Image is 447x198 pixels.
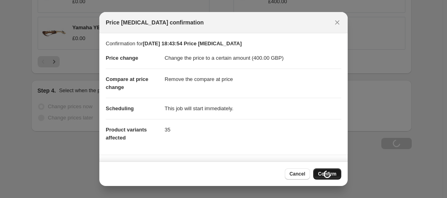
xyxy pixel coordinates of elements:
[165,69,341,90] dd: Remove the compare at price
[165,119,341,140] dd: 35
[165,48,341,69] dd: Change the price to a certain amount (400.00 GBP)
[106,55,138,61] span: Price change
[165,98,341,119] dd: This job will start immediately.
[106,105,134,111] span: Scheduling
[285,168,310,180] button: Cancel
[143,40,242,46] b: [DATE] 18:43:54 Price [MEDICAL_DATA]
[106,40,341,48] p: Confirmation for
[106,76,148,90] span: Compare at price change
[332,17,343,28] button: Close
[290,171,305,177] span: Cancel
[106,18,204,26] span: Price [MEDICAL_DATA] confirmation
[106,127,147,141] span: Product variants affected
